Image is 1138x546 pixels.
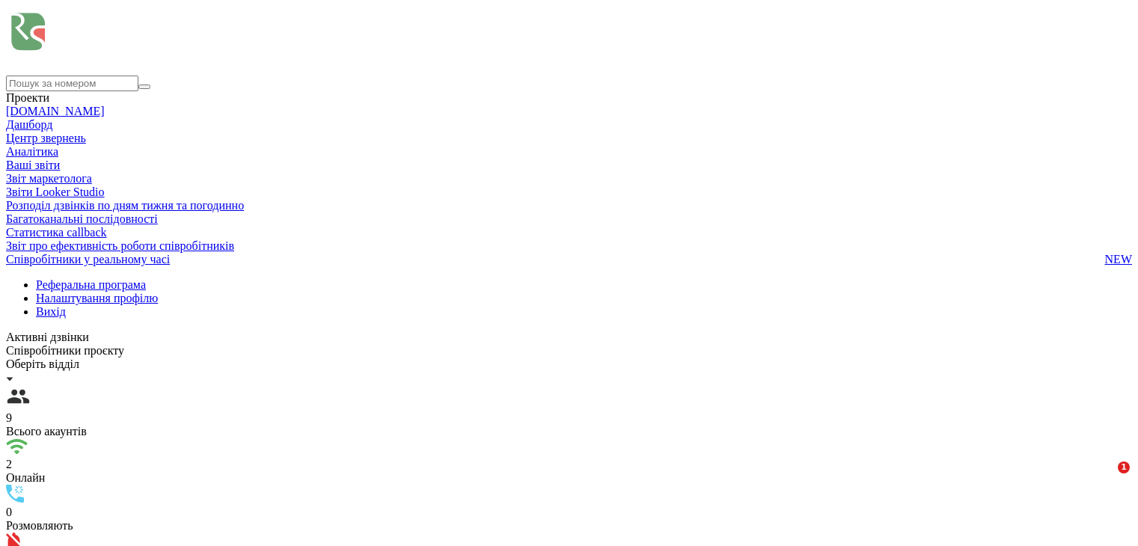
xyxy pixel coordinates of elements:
span: Статистика callback [6,226,106,239]
a: Вихід [36,305,66,318]
a: Звіти Looker Studio [6,185,1132,199]
a: Аналiтика [6,145,58,158]
div: Активні дзвінки [6,331,1132,344]
a: Ваші звіти [6,159,1132,172]
span: 1 [1118,461,1130,473]
a: Налаштування профілю [36,292,158,304]
div: Всього акаунтів [6,425,1132,438]
img: Ringostat logo [6,6,230,73]
span: Ваші звіти [6,159,60,172]
a: [DOMAIN_NAME] [6,105,105,117]
div: Співробітники проєкту [6,344,1132,358]
a: Розподіл дзвінків по дням тижня та погодинно [6,199,1132,212]
span: Співробітники у реальному часі [6,253,170,266]
a: Центр звернень [6,132,86,144]
span: Звіт про ефективність роботи співробітників [6,239,234,253]
span: Звіт маркетолога [6,172,92,185]
span: Розподіл дзвінків по дням тижня та погодинно [6,199,244,212]
a: Звіт про ефективність роботи співробітників [6,239,1132,253]
iframe: Intercom live chat [1087,461,1123,497]
span: NEW [1105,253,1132,266]
a: Дашборд [6,118,52,131]
div: Розмовляють [6,519,1132,533]
a: Багатоканальні послідовності [6,212,1132,226]
div: Онлайн [6,471,1132,485]
a: Звіт маркетолога [6,172,1132,185]
div: Проекти [6,91,1132,105]
div: 0 [6,506,1132,519]
div: 9 [6,411,1132,425]
div: 2 [6,458,1132,471]
span: Багатоканальні послідовності [6,212,158,226]
input: Пошук за номером [6,76,138,91]
div: Оберіть відділ [6,358,1132,371]
a: Реферальна програма [36,278,146,291]
span: Звіти Looker Studio [6,185,105,199]
a: Статистика callback [6,226,1132,239]
a: Співробітники у реальному часіNEW [6,253,1132,266]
